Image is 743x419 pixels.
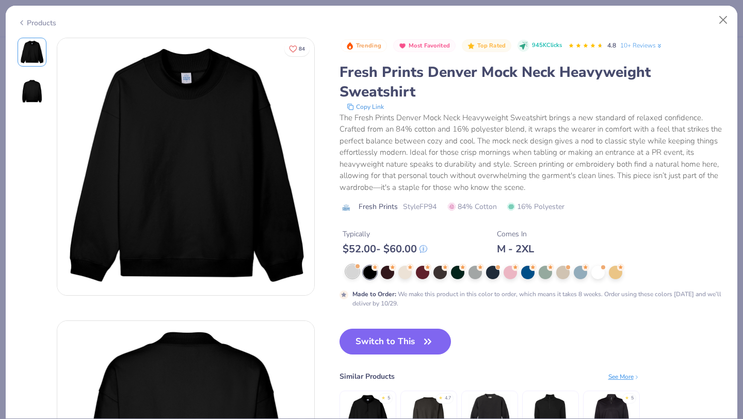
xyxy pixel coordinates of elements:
[568,38,603,54] div: 4.8 Stars
[346,42,354,50] img: Trending sort
[625,395,629,399] div: ★
[608,372,640,381] div: See More
[20,40,44,65] img: Front
[631,395,634,402] div: 5
[20,79,44,104] img: Back
[299,46,305,52] span: 84
[284,41,310,56] button: Like
[359,201,398,212] span: Fresh Prints
[714,10,733,30] button: Close
[462,39,511,53] button: Badge Button
[18,18,56,28] div: Products
[381,395,385,399] div: ★
[57,38,314,295] img: Front
[343,243,427,255] div: $ 52.00 - $ 60.00
[340,329,451,354] button: Switch to This
[448,201,497,212] span: 84% Cotton
[341,39,387,53] button: Badge Button
[343,229,427,239] div: Typically
[340,371,395,382] div: Similar Products
[507,201,564,212] span: 16% Polyester
[497,229,534,239] div: Comes In
[344,102,387,112] button: copy to clipboard
[356,43,381,49] span: Trending
[403,201,437,212] span: Style FP94
[607,41,616,50] span: 4.8
[398,42,407,50] img: Most Favorited sort
[467,42,475,50] img: Top Rated sort
[445,395,451,402] div: 4.7
[352,290,396,298] strong: Made to Order :
[340,62,726,102] div: Fresh Prints Denver Mock Neck Heavyweight Sweatshirt
[352,289,726,308] div: We make this product in this color to order, which means it takes 8 weeks. Order using these colo...
[393,39,456,53] button: Badge Button
[340,112,726,194] div: The Fresh Prints Denver Mock Neck Heavyweight Sweatshirt brings a new standard of relaxed confide...
[497,243,534,255] div: M - 2XL
[340,203,353,212] img: brand logo
[620,41,663,50] a: 10+ Reviews
[409,43,450,49] span: Most Favorited
[387,395,390,402] div: 5
[477,43,506,49] span: Top Rated
[532,41,562,50] span: 945K Clicks
[439,395,443,399] div: ★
